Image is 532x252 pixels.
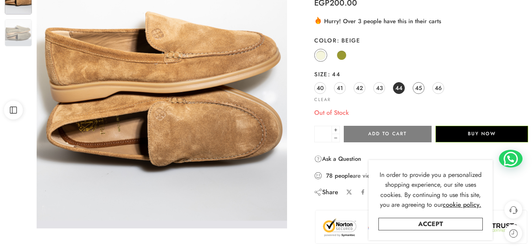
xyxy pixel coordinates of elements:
[344,126,431,142] button: Add to cart
[346,189,352,195] a: Share on X
[376,83,383,93] span: 43
[395,83,402,93] span: 44
[443,200,481,210] a: cookie policy.
[314,108,528,118] p: Out of Stock
[314,188,338,197] div: Share
[378,218,483,230] a: Accept
[314,37,528,44] label: Color
[360,189,366,195] a: Share on Facebook
[314,82,326,94] a: 40
[314,70,528,78] label: Size
[328,70,340,78] span: 44
[435,83,442,93] span: 46
[314,154,361,164] a: Ask a Question
[432,82,444,94] a: 46
[321,218,521,237] img: Trust
[337,83,343,93] span: 41
[415,83,422,93] span: 45
[314,171,528,180] div: are viewing this right now
[436,126,528,142] button: Buy Now
[335,172,353,180] strong: people
[356,83,363,93] span: 42
[337,36,360,44] span: Beige
[380,170,482,210] span: In order to provide you a personalized shopping experience, our site uses cookies. By continuing ...
[317,83,324,93] span: 40
[314,126,332,142] input: Product quantity
[373,82,385,94] a: 43
[354,82,365,94] a: 42
[314,16,528,26] div: Hurry! Over 3 people have this in their carts
[334,82,346,94] a: 41
[393,82,405,94] a: 44
[413,82,424,94] a: 45
[5,19,32,46] img: Artboard 2-17
[314,97,331,102] a: Clear options
[326,172,333,180] strong: 78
